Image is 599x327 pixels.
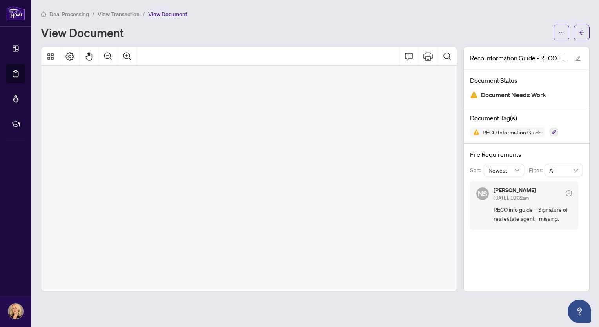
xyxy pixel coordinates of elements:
[92,9,94,18] li: /
[143,9,145,18] li: /
[568,300,591,323] button: Open asap
[470,53,568,63] span: Reco Information Guide - RECO Forms_[DATE] 12_04_49.pdf
[579,30,584,35] span: arrow-left
[41,11,46,17] span: home
[6,6,25,20] img: logo
[488,164,520,176] span: Newest
[8,304,23,319] img: Profile Icon
[494,195,529,201] span: [DATE], 10:32am
[494,205,572,223] span: RECO info guide - Signature of real estate agent - missing.
[566,190,572,196] span: check-circle
[481,90,546,100] span: Document Needs Work
[470,150,583,159] h4: File Requirements
[148,11,187,18] span: View Document
[470,166,484,174] p: Sort:
[494,187,536,193] h5: [PERSON_NAME]
[470,127,479,137] img: Status Icon
[478,188,487,199] span: NS
[529,166,545,174] p: Filter:
[575,56,581,61] span: edit
[470,113,583,123] h4: Document Tag(s)
[41,26,124,39] h1: View Document
[559,30,564,35] span: ellipsis
[470,91,478,99] img: Document Status
[49,11,89,18] span: Deal Processing
[549,164,578,176] span: All
[479,129,545,135] span: RECO Information Guide
[470,76,583,85] h4: Document Status
[98,11,140,18] span: View Transaction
